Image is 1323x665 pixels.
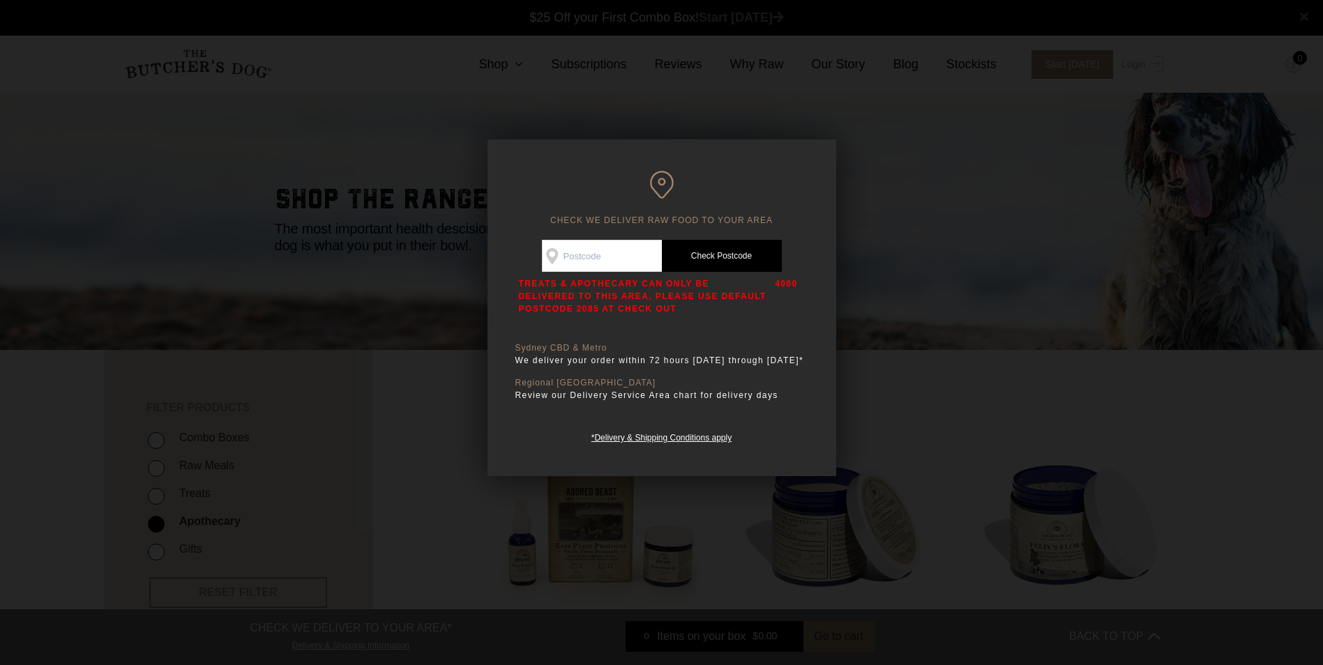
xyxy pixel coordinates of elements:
[519,277,769,315] p: TREATS & APOTHECARY CAN ONLY BE DELIVERED TO THIS AREA, PLEASE USE DEFAULT POSTCODE 2085 AT CHECK...
[515,378,808,388] p: Regional [GEOGRAPHIC_DATA]
[515,353,808,367] p: We deliver your order within 72 hours [DATE] through [DATE]*
[662,240,782,272] a: Check Postcode
[542,240,662,272] input: Postcode
[775,277,797,315] p: 4000
[591,429,732,443] a: *Delivery & Shipping Conditions apply
[515,343,808,353] p: Sydney CBD & Metro
[515,388,808,402] p: Review our Delivery Service Area chart for delivery days
[515,171,808,226] h6: CHECK WE DELIVER RAW FOOD TO YOUR AREA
